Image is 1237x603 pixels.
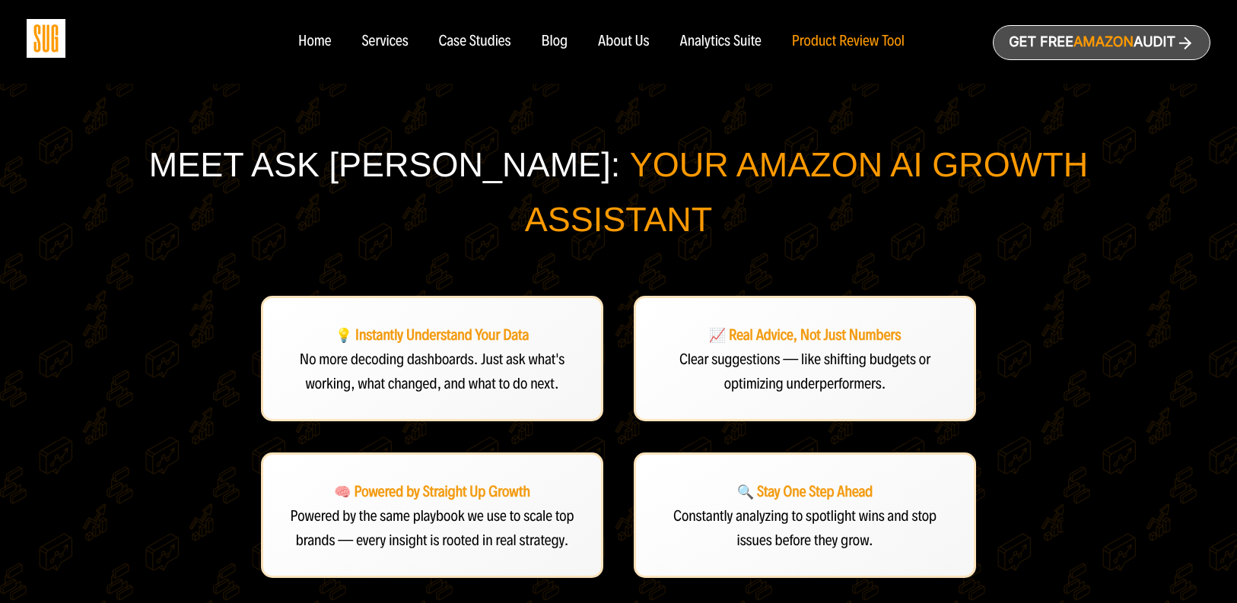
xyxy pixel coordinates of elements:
span: Constantly analyzing to spotlight wins and stop issues before they grow. [673,506,936,549]
span: No more decoding dashboards. Just ask what's working, what changed, and what to do next. [300,351,564,393]
a: Blog [542,33,568,50]
span: Powered by the same playbook we use to scale top brands — every insight is rooted in real strategy. [290,506,574,549]
img: Sug [27,19,65,58]
a: Case Studies [439,33,511,50]
strong: 🧠 Powered by Straight Up Growth [334,483,530,501]
a: Home [298,33,331,50]
strong: 📈 Real Advice, Not Just Numbers [709,326,902,344]
strong: 🔍 Stay One Step Ahead [737,483,873,501]
a: Analytics Suite [680,33,762,50]
a: Product Review Tool [792,33,905,50]
span: Your Amazon AI Growth Assistant [525,145,1089,239]
span: Amazon [1073,34,1134,50]
span: Clear suggestions — like shifting budgets or optimizing underperformers. [679,351,930,393]
strong: 💡 Instantly Understand Your Data [335,326,529,344]
a: Services [361,33,408,50]
a: Get freeAmazonAudit [993,25,1210,60]
span: Meet Ask [PERSON_NAME]: [149,145,620,184]
a: About Us [598,33,650,50]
